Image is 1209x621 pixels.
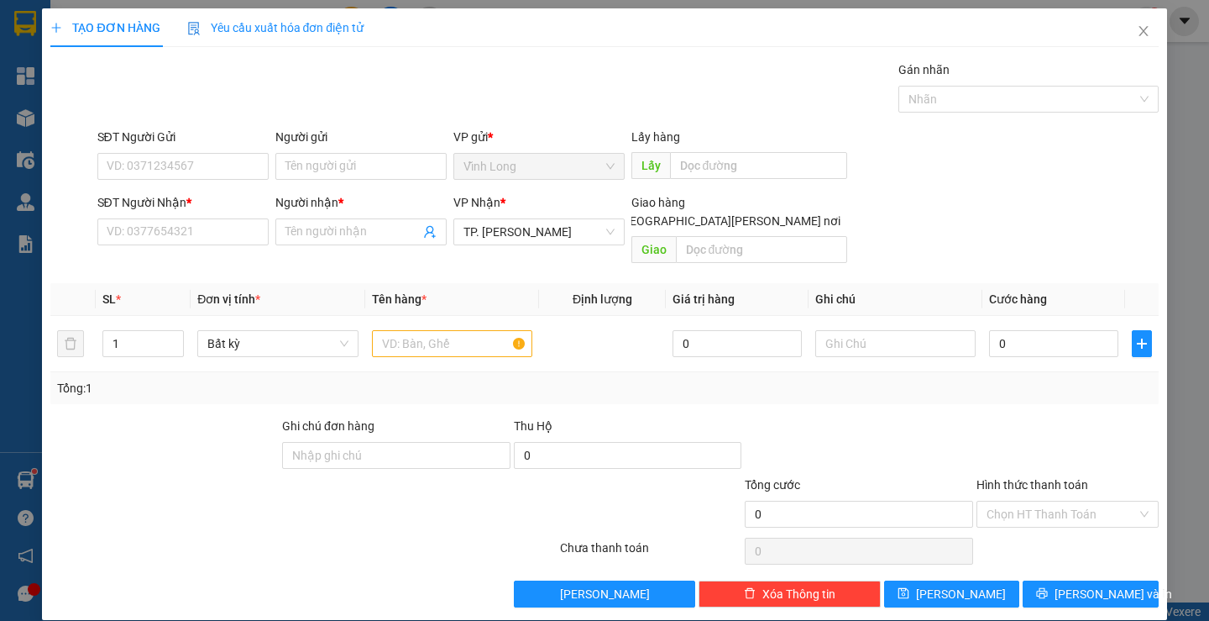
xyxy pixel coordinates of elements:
span: [GEOGRAPHIC_DATA][PERSON_NAME] nơi [611,212,847,230]
button: printer[PERSON_NAME] và In [1023,581,1158,608]
span: VP Nhận [453,196,500,209]
button: save[PERSON_NAME] [884,581,1019,608]
input: Dọc đường [670,152,847,179]
span: Cước hàng [989,292,1047,306]
span: Yêu cầu xuất hóa đơn điện tử [187,21,364,34]
label: Ghi chú đơn hàng [282,419,374,433]
th: Ghi chú [809,283,982,316]
span: delete [744,587,756,601]
div: SĐT Người Nhận [97,193,269,212]
button: plus [1132,330,1152,357]
div: Chưa thanh toán [558,539,744,568]
span: close [1137,24,1150,38]
span: printer [1036,587,1048,601]
label: Hình thức thanh toán [976,478,1088,492]
input: VD: Bàn, Ghế [372,330,532,357]
span: [PERSON_NAME] [916,585,1006,603]
input: Ghi chú đơn hàng [282,442,510,469]
span: save [898,587,909,601]
img: icon [187,22,201,35]
span: Giá trị hàng [673,292,735,306]
span: Thu Hộ [514,419,552,433]
div: VP gửi [453,128,625,146]
span: Tên hàng [372,292,427,306]
span: Tổng cước [745,478,800,492]
button: [PERSON_NAME] [514,581,696,608]
input: Dọc đường [676,236,847,263]
span: SL [102,292,116,306]
span: Đơn vị tính [197,292,260,306]
span: user-add [423,225,437,239]
button: deleteXóa Thông tin [699,581,881,608]
span: [PERSON_NAME] [560,585,650,603]
span: Bất kỳ [207,331,348,356]
button: Close [1120,8,1167,55]
div: Người gửi [275,128,447,146]
span: plus [1133,337,1151,350]
div: Người nhận [275,193,447,212]
span: Lấy hàng [631,130,680,144]
div: SĐT Người Gửi [97,128,269,146]
button: delete [57,330,84,357]
span: [PERSON_NAME] và In [1055,585,1172,603]
span: Vĩnh Long [463,154,615,179]
label: Gán nhãn [898,63,950,76]
span: Giao hàng [631,196,685,209]
span: Lấy [631,152,670,179]
span: Định lượng [573,292,632,306]
input: Ghi Chú [815,330,976,357]
span: Xóa Thông tin [762,585,835,603]
span: plus [50,22,62,34]
div: Tổng: 1 [57,379,468,397]
span: TP. Hồ Chí Minh [463,219,615,245]
span: TẠO ĐƠN HÀNG [50,21,160,34]
input: 0 [673,330,802,357]
span: Giao [631,236,676,263]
